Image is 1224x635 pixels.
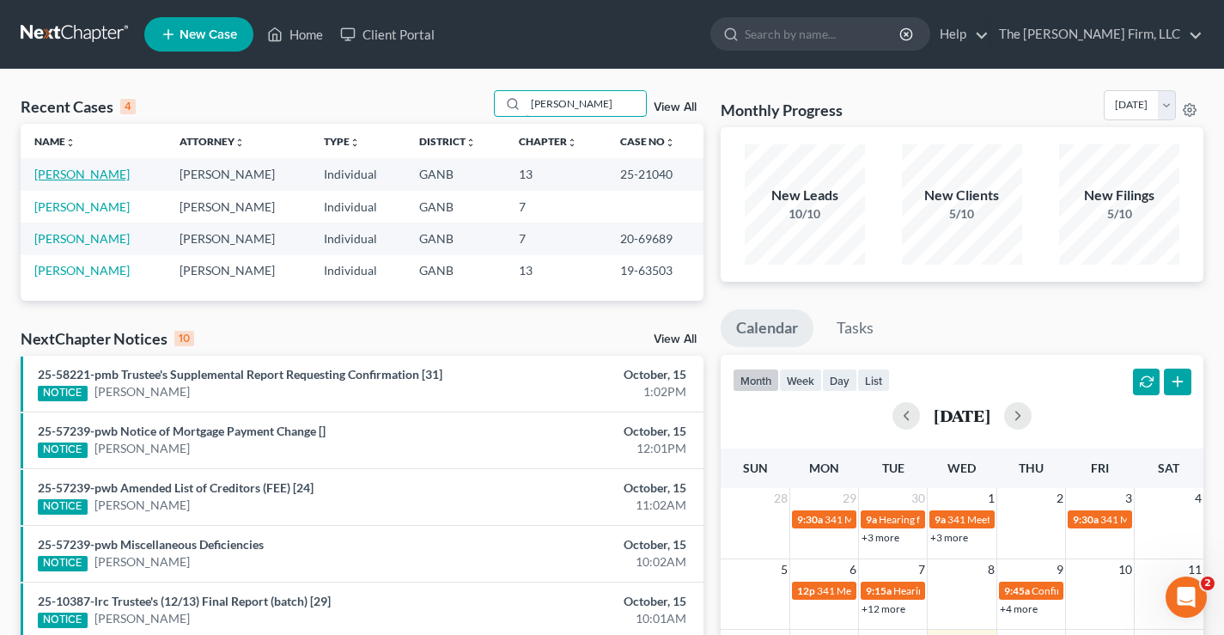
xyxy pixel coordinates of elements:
span: 6 [848,559,858,580]
div: NOTICE [38,556,88,571]
i: unfold_more [350,137,360,148]
span: Mon [809,461,839,475]
span: Fri [1091,461,1109,475]
a: The [PERSON_NAME] Firm, LLC [990,19,1203,50]
div: October, 15 [482,366,686,383]
span: Thu [1019,461,1044,475]
td: [PERSON_NAME] [166,158,311,190]
td: GANB [405,191,505,223]
div: NOTICE [38,613,88,628]
td: [PERSON_NAME] [166,223,311,254]
h2: [DATE] [934,406,990,424]
td: 13 [505,158,606,190]
i: unfold_more [567,137,577,148]
div: 5/10 [902,205,1022,223]
div: NOTICE [38,443,88,458]
span: 341 Meeting for [PERSON_NAME] [947,513,1102,526]
div: NOTICE [38,499,88,515]
button: month [733,369,779,392]
span: New Case [180,28,237,41]
span: 8 [986,559,996,580]
a: 25-57239-pwb Miscellaneous Deficiencies [38,537,264,552]
span: 4 [1193,488,1203,509]
div: 10/10 [745,205,865,223]
span: Wed [947,461,976,475]
h3: Monthly Progress [721,100,843,120]
a: Calendar [721,309,813,347]
span: 341 Meeting for [PERSON_NAME] [817,584,971,597]
a: 25-10387-lrc Trustee's (12/13) Final Report (batch) [29] [38,594,331,608]
a: [PERSON_NAME] [34,199,130,214]
span: 1 [986,488,996,509]
div: 12:01PM [482,440,686,457]
span: 2 [1201,577,1215,590]
a: 25-57239-pwb Amended List of Creditors (FEE) [24] [38,480,314,495]
a: View All [654,333,697,345]
a: Chapterunfold_more [519,135,577,148]
span: 341 Meeting for [PERSON_NAME] [825,513,979,526]
td: GANB [405,255,505,287]
span: 10 [1117,559,1134,580]
i: unfold_more [65,137,76,148]
div: New Clients [902,186,1022,205]
span: 9 [1055,559,1065,580]
td: Individual [310,255,405,287]
span: 9:30a [797,513,823,526]
input: Search by name... [526,91,646,116]
a: [PERSON_NAME] [94,440,190,457]
span: 28 [772,488,789,509]
span: 9:30a [1073,513,1099,526]
span: 9a [866,513,877,526]
span: 5 [779,559,789,580]
td: 20-69689 [606,223,703,254]
input: Search by name... [745,18,902,50]
td: Individual [310,223,405,254]
div: NextChapter Notices [21,328,194,349]
div: October, 15 [482,423,686,440]
td: [PERSON_NAME] [166,191,311,223]
a: [PERSON_NAME] [94,497,190,514]
a: Case Nounfold_more [620,135,675,148]
div: New Filings [1059,186,1179,205]
div: 1:02PM [482,383,686,400]
td: GANB [405,158,505,190]
a: [PERSON_NAME] [94,610,190,627]
span: 2 [1055,488,1065,509]
div: 10:02AM [482,553,686,571]
button: list [857,369,890,392]
div: 5/10 [1059,205,1179,223]
a: [PERSON_NAME] [34,167,130,181]
span: 3 [1124,488,1134,509]
a: [PERSON_NAME] [94,383,190,400]
span: Sun [743,461,768,475]
td: 25-21040 [606,158,703,190]
a: +4 more [1000,602,1038,615]
span: Hearing for [PERSON_NAME] [893,584,1027,597]
span: 30 [910,488,927,509]
div: 11:02AM [482,497,686,514]
a: Nameunfold_more [34,135,76,148]
iframe: Intercom live chat [1166,577,1207,618]
span: 9:15a [866,584,892,597]
div: 10 [174,331,194,346]
div: 10:01AM [482,610,686,627]
i: unfold_more [466,137,476,148]
div: October, 15 [482,479,686,497]
div: October, 15 [482,593,686,610]
a: 25-58221-pmb Trustee's Supplemental Report Requesting Confirmation [31] [38,367,442,382]
a: Attorneyunfold_more [180,135,245,148]
div: New Leads [745,186,865,205]
a: 25-57239-pwb Notice of Mortgage Payment Change [] [38,424,326,438]
td: 7 [505,191,606,223]
a: Help [931,19,989,50]
button: day [822,369,857,392]
a: Districtunfold_more [419,135,476,148]
span: 12p [797,584,815,597]
td: 13 [505,255,606,287]
span: 11 [1186,559,1203,580]
a: Client Portal [332,19,443,50]
a: Home [259,19,332,50]
a: [PERSON_NAME] [94,553,190,571]
span: Sat [1158,461,1179,475]
td: 19-63503 [606,255,703,287]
